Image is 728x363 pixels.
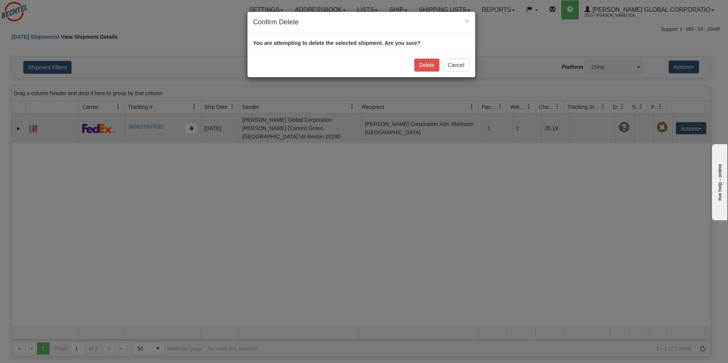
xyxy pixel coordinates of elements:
h4: Confirm Delete [253,18,469,27]
span: × [465,16,469,25]
button: Close [465,17,469,25]
iframe: chat widget [710,143,727,220]
div: live help - online [6,6,70,12]
strong: You are attempting to delete the selected shipment. Are you sure? [253,40,421,46]
button: Delete [414,59,439,72]
button: Cancel [443,59,469,72]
